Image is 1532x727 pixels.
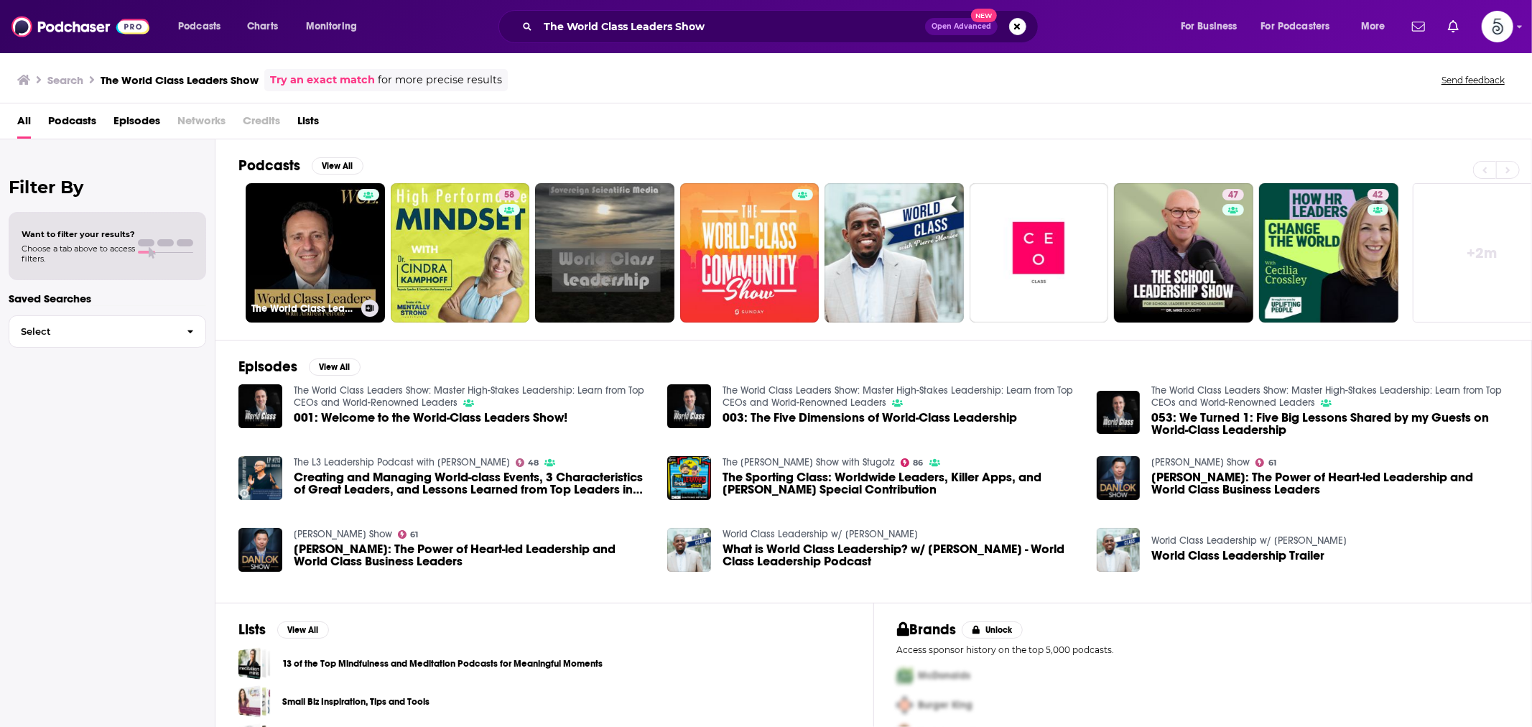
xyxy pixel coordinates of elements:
img: What is World Class Leadership? w/ Pierre Monice - World Class Leadership Podcast [667,528,711,572]
a: 58 [391,183,530,323]
a: EpisodesView All [238,358,361,376]
a: All [17,109,31,139]
h2: Filter By [9,177,206,198]
img: User Profile [1482,11,1513,42]
button: Show profile menu [1482,11,1513,42]
a: Dan Lok Show [294,528,392,540]
button: open menu [1252,15,1351,38]
a: Show notifications dropdown [1442,14,1464,39]
a: 42 [1368,189,1389,200]
a: PodcastsView All [238,157,363,175]
span: Select [9,327,175,336]
a: 86 [901,458,924,467]
span: The Sporting Class: Worldwide Leaders, Killer Apps, and [PERSON_NAME] Special Contribution [723,471,1080,496]
span: Podcasts [178,17,220,37]
div: Search podcasts, credits, & more... [512,10,1052,43]
a: World Class Leadership w/ Pierre Monice [723,528,918,540]
button: open menu [1351,15,1403,38]
span: Lists [297,109,319,139]
a: Show notifications dropdown [1406,14,1431,39]
a: 053: We Turned 1: Five Big Lessons Shared by my Guests on World-Class Leadership [1151,412,1508,436]
span: Credits [243,109,280,139]
img: Second Pro Logo [891,690,919,720]
button: Select [9,315,206,348]
button: Send feedback [1437,74,1509,86]
a: 61 [1255,458,1276,467]
a: Tommy Spaulding: The Power of Heart-led Leadership and World Class Business Leaders [1151,471,1508,496]
a: 61 [398,530,419,539]
a: Podchaser - Follow, Share and Rate Podcasts [11,13,149,40]
a: The World Class Leaders Show: Master High-Stakes Leadership: Learn from Top CEOs and World-Renown... [1151,384,1502,409]
button: Unlock [962,621,1023,639]
img: First Pro Logo [891,661,919,690]
span: 13 of the Top Mindfulness and Meditation Podcasts for Meaningful Moments [238,647,271,680]
input: Search podcasts, credits, & more... [538,15,925,38]
a: Charts [238,15,287,38]
button: View All [309,358,361,376]
img: World Class Leadership Trailer [1097,528,1141,572]
a: ListsView All [238,621,329,639]
span: 61 [1268,460,1276,466]
a: The Sporting Class: Worldwide Leaders, Killer Apps, and Michael Jordan's Special Contribution [667,456,711,500]
span: 48 [528,460,539,466]
a: 001: Welcome to the World-Class Leaders Show! [294,412,567,424]
a: Small Biz Inspiration, Tips and Tools [282,694,430,710]
button: View All [277,621,329,639]
a: Podcasts [48,109,96,139]
span: New [971,9,997,22]
h2: Episodes [238,358,297,376]
p: Saved Searches [9,292,206,305]
a: Episodes [113,109,160,139]
a: What is World Class Leadership? w/ Pierre Monice - World Class Leadership Podcast [723,543,1080,568]
a: The Sporting Class: Worldwide Leaders, Killer Apps, and Michael Jordan's Special Contribution [723,471,1080,496]
a: 58 [498,189,520,200]
h2: Brands [897,621,957,639]
h3: Search [47,73,83,87]
span: Open Advanced [932,23,991,30]
a: World Class Leadership w/ Pierre Monice [1151,534,1347,547]
span: For Podcasters [1261,17,1330,37]
button: Open AdvancedNew [925,18,998,35]
span: Choose a tab above to access filters. [22,244,135,264]
span: for more precise results [378,72,502,88]
span: 42 [1373,188,1383,203]
a: World Class Leadership Trailer [1151,550,1324,562]
button: open menu [168,15,239,38]
a: 003: The Five Dimensions of World-Class Leadership [723,412,1017,424]
span: [PERSON_NAME]: The Power of Heart-led Leadership and World Class Business Leaders [1151,471,1508,496]
a: 47 [1114,183,1253,323]
span: Monitoring [306,17,357,37]
img: 053: We Turned 1: Five Big Lessons Shared by my Guests on World-Class Leadership [1097,391,1141,435]
img: 001: Welcome to the World-Class Leaders Show! [238,384,282,428]
a: Dan Lok Show [1151,456,1250,468]
span: Networks [177,109,226,139]
a: 47 [1222,189,1244,200]
span: Want to filter your results? [22,229,135,239]
span: For Business [1181,17,1238,37]
a: The World Class Leaders Show: Master High-Stakes Leadership: Learn from Top CEOs and World-Renown... [723,384,1073,409]
a: Small Biz Inspiration, Tips and Tools [238,685,271,718]
img: Tommy Spaulding: The Power of Heart-led Leadership and World Class Business Leaders [238,528,282,572]
p: Access sponsor history on the top 5,000 podcasts. [897,644,1509,655]
img: Creating and Managing World-class Events, 3 Characteristics of Great Leaders, and Lessons Learned... [238,456,282,500]
a: The Dan Le Batard Show with Stugotz [723,456,895,468]
h3: The World Class Leaders Show: Master High-Stakes Leadership: Learn from Top CEOs and World-Renown... [251,302,356,315]
h3: The World Class Leaders Show [101,73,259,87]
a: The World Class Leaders Show: Master High-Stakes Leadership: Learn from Top CEOs and World-Renown... [294,384,644,409]
img: Tommy Spaulding: The Power of Heart-led Leadership and World Class Business Leaders [1097,456,1141,500]
a: Creating and Managing World-class Events, 3 Characteristics of Great Leaders, and Lessons Learned... [294,471,651,496]
a: The L3 Leadership Podcast with Doug Smith [294,456,510,468]
a: 003: The Five Dimensions of World-Class Leadership [667,384,711,428]
span: 47 [1228,188,1238,203]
